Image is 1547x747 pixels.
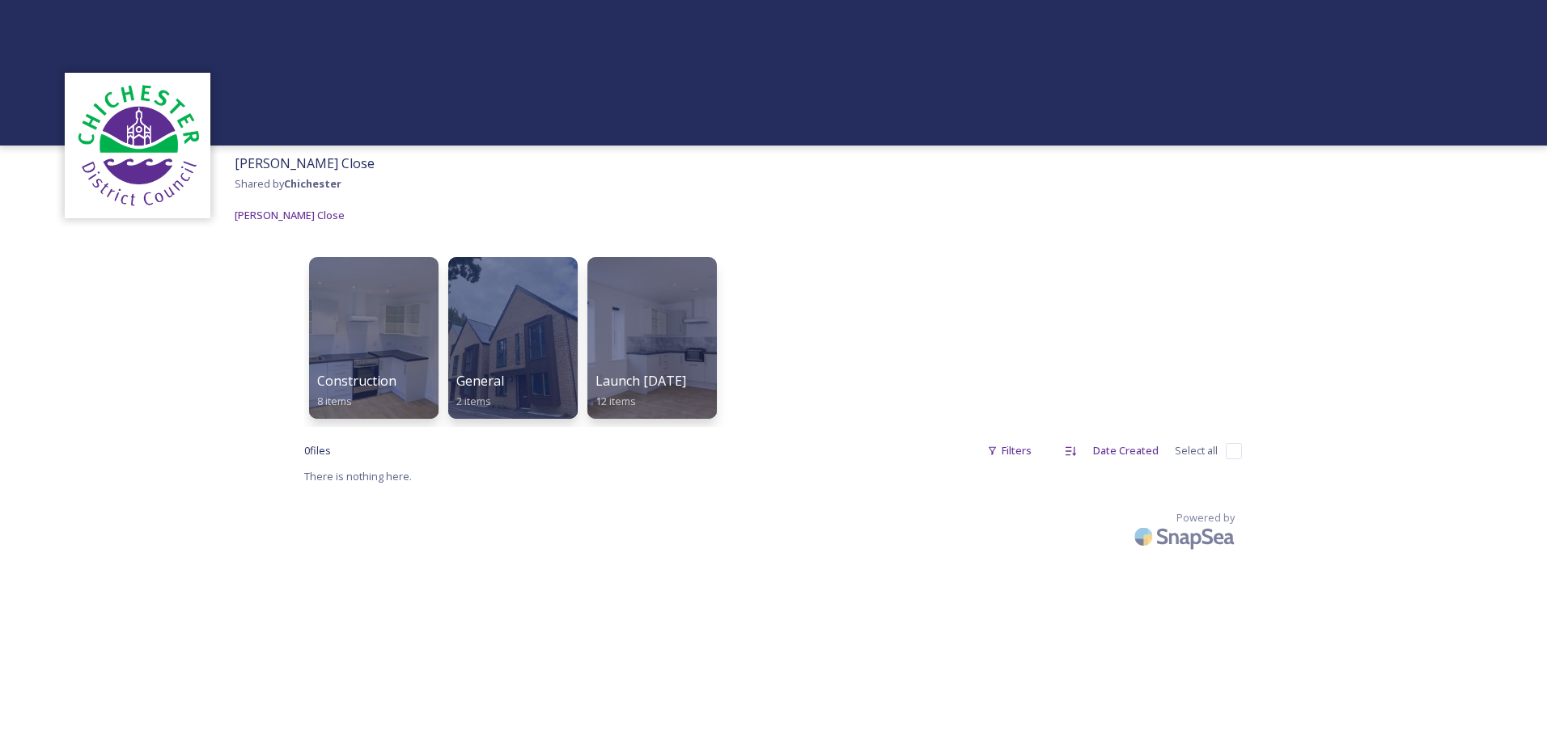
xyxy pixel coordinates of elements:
span: [PERSON_NAME] Close [235,154,375,172]
a: Launch [DATE]12 items [583,249,722,419]
a: Construction8 items [304,249,443,419]
span: [PERSON_NAME] Close [235,208,345,222]
span: General [456,372,504,390]
img: SnapSea Logo [1130,517,1243,555]
span: 0 file s [304,443,331,458]
span: Construction [317,372,396,390]
span: Launch [DATE] [595,372,686,390]
div: Date Created [1085,435,1167,466]
span: 12 items [595,394,636,408]
span: Powered by [1176,510,1235,525]
a: General2 items [443,249,583,419]
strong: Chichester [284,176,341,191]
span: Shared by [235,176,341,191]
span: 2 items [456,394,491,408]
span: 8 items [317,394,352,408]
span: There is nothing here. [304,469,412,483]
div: Filters [979,435,1040,466]
span: Select all [1175,443,1218,458]
img: Logo_of_Chichester_District_Council.png [73,81,202,210]
a: [PERSON_NAME] Close [235,205,345,225]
